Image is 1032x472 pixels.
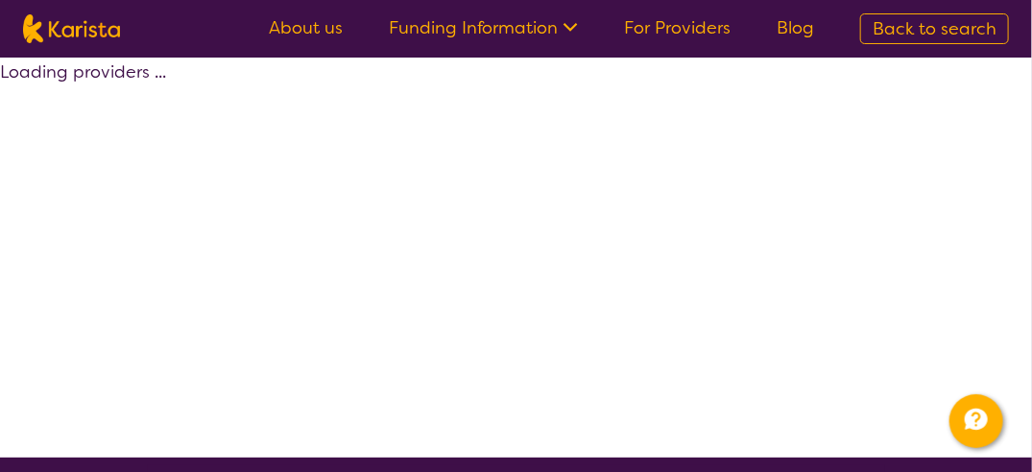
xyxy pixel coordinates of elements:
[873,17,996,40] span: Back to search
[23,14,120,43] img: Karista logo
[389,16,578,39] a: Funding Information
[777,16,814,39] a: Blog
[269,16,343,39] a: About us
[624,16,731,39] a: For Providers
[949,394,1003,448] button: Channel Menu
[860,13,1009,44] a: Back to search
